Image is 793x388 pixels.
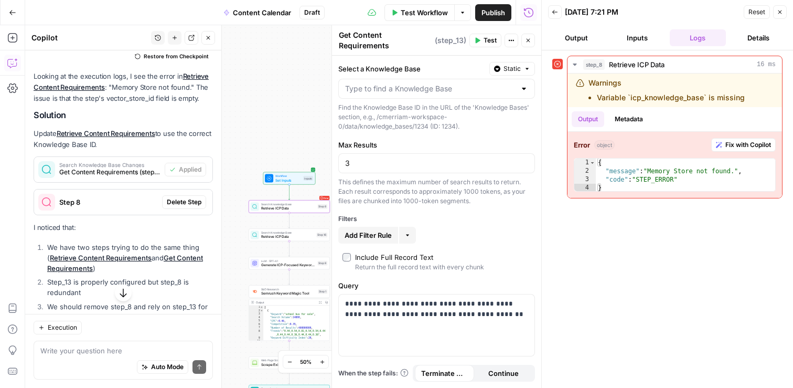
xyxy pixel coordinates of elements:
textarea: Get Content Requirements [339,30,432,51]
label: Select a Knowledge Base [338,64,485,74]
input: Type to find a Knowledge Base [345,83,516,94]
div: 3 [574,175,596,184]
button: 16 ms [567,56,782,73]
div: LLM · GPT-4.1Generate ICP-Focused KeywordsStep 9 [249,257,330,269]
span: Applied [179,165,201,174]
span: Fix with Copilot [725,140,771,150]
div: Warnings [588,78,745,103]
div: Step 8 [317,204,327,209]
a: Retrieve Content Requirements [34,72,209,91]
div: Web Page ScrapeScrape Existing ContentStep 10 [249,356,330,369]
button: Details [730,29,787,46]
span: Continue [488,368,519,379]
g: Edge from step_10 to step_11 [288,369,290,384]
button: Static [489,62,535,76]
span: Test [484,36,497,45]
g: Edge from start to step_8 [288,185,290,200]
input: Include Full Record TextReturn the full record text with every chunk [342,253,351,261]
button: Output [572,111,604,127]
span: Step 8 [59,197,158,207]
p: Update to use the correct Knowledge Base ID. [34,128,213,150]
button: Continue [474,365,533,382]
li: We have two steps trying to do the same thing ( and ) [45,242,213,274]
li: We should remove step_8 and rely on step_13 for content requirements [45,301,213,322]
div: 9 [249,337,263,340]
span: Publish [481,7,505,18]
button: Logs [670,29,726,46]
div: Filters [338,214,535,224]
div: Include Full Record Text [355,252,433,263]
a: Get Content Requirements [47,254,203,272]
button: Add Filter Rule [338,227,398,244]
div: 10 [249,340,263,343]
div: SEO ResearchSemrush Keyword Magic ToolStep 1Output[ { "Keyword":"school bus for sale", "Search Vo... [249,285,330,341]
button: Applied [165,163,206,176]
span: Toggle code folding, rows 2 through 11 [260,309,263,312]
span: Generate ICP-Focused Keywords [261,263,316,268]
p: I noticed that: [34,222,213,233]
span: Search Knowledge Base [261,230,315,235]
span: Delete Step [167,197,201,207]
strong: Error [574,140,590,150]
div: 1 [249,306,263,309]
button: Fix with Copilot [711,138,776,152]
span: Web Page Scrape [261,358,315,362]
div: Find the Knowledge Base ID in the URL of the 'Knowledge Bases' section, e.g., /cmerriam-workspace... [338,103,535,131]
div: Output [256,300,316,305]
button: Content Calendar [217,4,297,21]
g: Edge from step_8 to step_16 [288,213,290,228]
button: Publish [475,4,511,21]
div: Step 16 [316,233,327,237]
span: Add Filter Rule [345,230,392,240]
span: 50% [300,358,312,366]
span: Set Inputs [275,177,301,183]
span: ( step_13 ) [435,35,466,46]
span: Terminate Workflow [421,368,468,379]
button: Delete Step [162,195,206,209]
div: Copilot [31,33,148,43]
span: Error [324,195,328,201]
span: Static [503,64,521,74]
div: WorkflowSet InputsInputs [249,172,330,185]
div: Search Knowledge BaseRetrieve ICP DataStep 16 [249,228,330,241]
a: When the step fails: [338,369,409,378]
div: This defines the maximum number of search results to return. Each result corresponds to approxima... [338,177,535,206]
div: 7 [249,326,263,329]
span: Draft [304,8,320,17]
span: Restore from Checkpoint [144,52,209,60]
span: Retrieve ICP Data [261,234,315,239]
button: Restore from Checkpoint [131,50,213,62]
span: Execution [48,323,77,332]
button: Reset [744,5,770,19]
span: Auto Mode [151,362,184,372]
div: 4 [249,316,263,319]
p: Looking at the execution logs, I see the error in : "Memory Store not found." The issue is that t... [34,71,213,104]
h2: Solution [34,110,213,120]
span: Search Knowledge Base [261,202,316,206]
div: Return the full record text with every chunk [355,263,484,272]
span: LLM · GPT-4.1 [261,259,316,263]
div: 3 [249,312,263,316]
div: 2 [574,167,596,175]
span: Semrush Keyword Magic Tool [261,291,316,296]
span: Toggle code folding, rows 1 through 4 [590,159,595,167]
span: SEO Research [261,287,316,291]
div: 2 [249,309,263,312]
button: Metadata [608,111,649,127]
a: Retrieve Content Requirements [57,129,155,138]
g: Edge from step_9 to step_1 [288,269,290,285]
li: Variable `icp_knowledge_base` is missing [597,92,745,103]
span: Scrape Existing Content [261,362,315,367]
div: Inputs [303,176,313,181]
div: Step 1 [318,289,327,294]
button: Test [469,34,501,47]
span: Workflow [275,174,301,178]
button: Test Workflow [384,4,454,21]
span: Toggle code folding, rows 1 through 1002 [260,306,263,309]
span: Retrieve ICP Data [609,59,665,70]
span: Test Workflow [401,7,448,18]
span: object [594,140,615,150]
label: Max Results [338,140,535,150]
g: Edge from step_1 to step_10 [288,341,290,356]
